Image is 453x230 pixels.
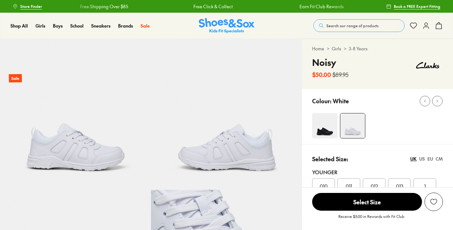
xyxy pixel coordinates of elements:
[20,3,42,9] span: Store Finder
[396,182,403,190] span: 013
[9,74,22,83] p: Sale
[371,182,378,190] span: 012
[70,22,84,29] a: School
[170,3,209,10] a: Free Click & Collect
[91,22,110,29] a: Sneakers
[56,3,104,10] a: Free Shipping Over $85
[312,97,331,105] p: Colour:
[436,156,443,162] div: CM
[419,156,425,162] div: US
[53,22,63,29] a: Boys
[199,18,255,34] a: Shoes & Sox
[410,156,417,162] div: UK
[276,3,320,10] a: Earn Fit Club Rewards
[332,45,341,52] a: Girls
[35,22,45,29] a: Girls
[320,182,328,190] span: 010
[312,45,324,52] a: Home
[151,39,302,190] img: 5-475032_1
[326,23,379,29] span: Search our range of products
[312,155,348,163] p: Selected Size:
[394,3,440,9] span: Book a FREE Expert Fitting
[199,18,255,34] img: SNS_Logo_Responsive.svg
[349,45,368,52] a: 3-8 Years
[332,70,349,79] s: $89.95
[312,113,337,138] img: 4-475031_1
[312,45,443,52] div: > >
[141,22,150,29] a: Sale
[340,113,365,138] img: 4-475030_1
[386,1,440,12] a: Book a FREE Expert Fitting
[338,214,404,225] p: Receive $5.00 in Rewards with Fit Club
[424,182,426,190] span: 1
[425,193,443,211] button: Add to Wishlist
[312,70,331,79] b: $50.00
[333,97,349,105] p: White
[312,168,443,176] div: Younger
[312,56,349,69] h4: Noisy
[412,56,443,75] img: Vendor logo
[346,182,352,190] span: 011
[313,19,405,32] button: Search our range of products
[427,156,433,162] div: EU
[10,22,28,29] a: Shop All
[6,188,32,211] iframe: Gorgias live chat messenger
[118,22,133,29] a: Brands
[13,1,42,12] a: Store Finder
[312,193,422,211] button: Select Size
